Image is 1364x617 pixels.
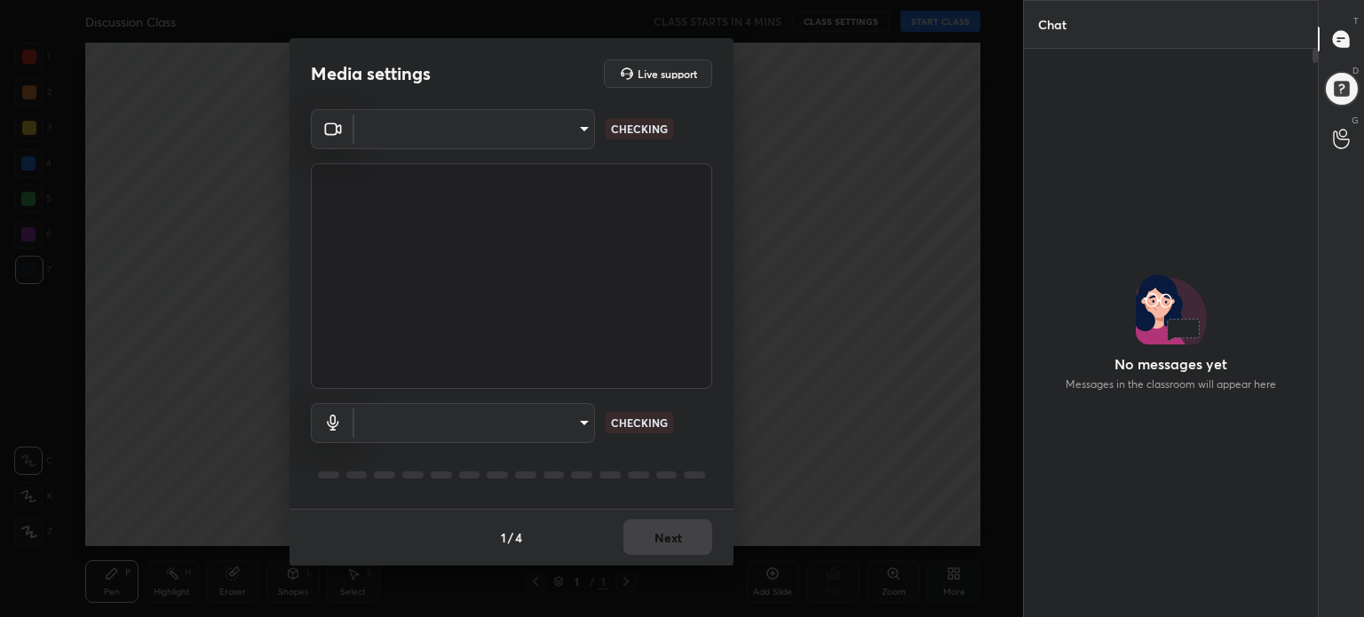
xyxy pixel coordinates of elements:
[354,109,595,149] div: ​
[611,121,668,137] p: CHECKING
[508,528,513,547] h4: /
[311,62,431,85] h2: Media settings
[1352,114,1359,127] p: G
[1352,64,1359,77] p: D
[501,528,506,547] h4: 1
[638,68,697,79] h5: Live support
[611,415,668,431] p: CHECKING
[1353,14,1359,28] p: T
[354,403,595,443] div: ​
[515,528,522,547] h4: 4
[1024,1,1081,48] p: Chat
